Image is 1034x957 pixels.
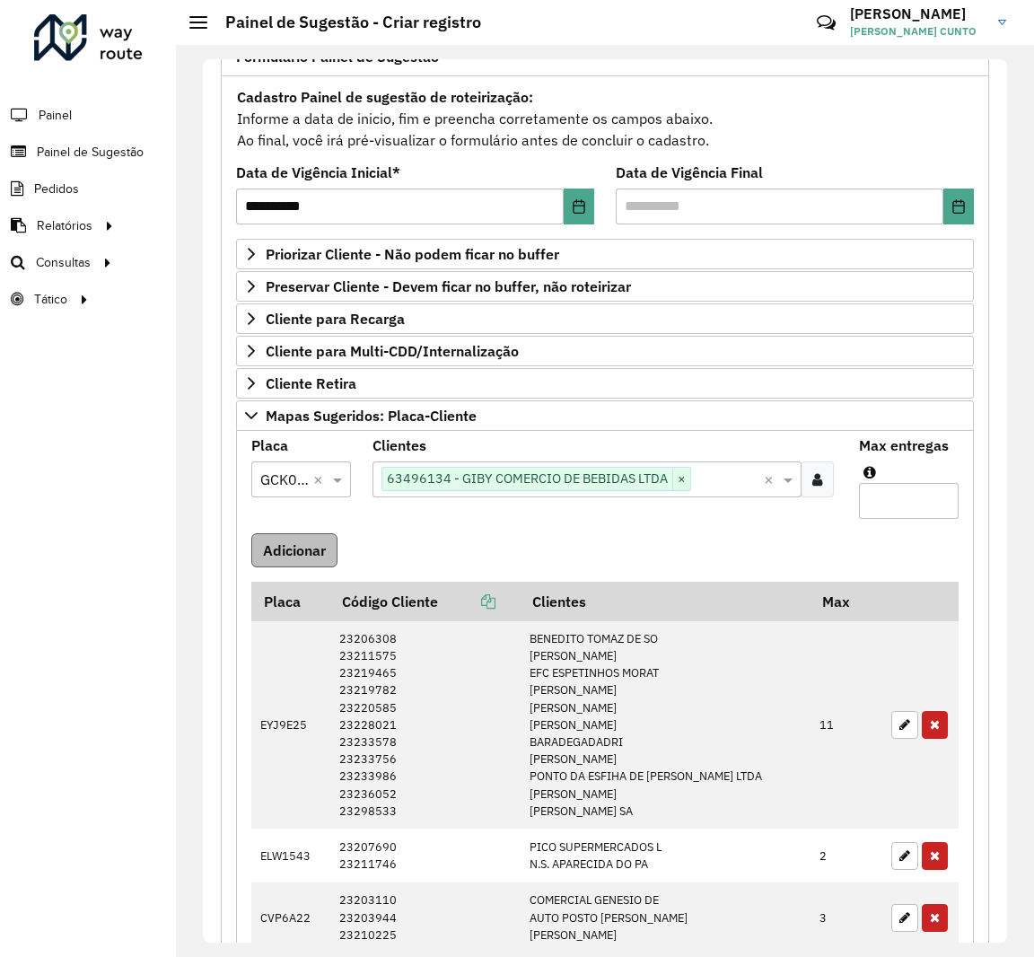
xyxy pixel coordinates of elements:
[236,49,439,64] span: Formulário Painel de Sugestão
[236,271,974,302] a: Preservar Cliente - Devem ficar no buffer, não roteirizar
[236,368,974,399] a: Cliente Retira
[251,882,329,953] td: CVP6A22
[329,620,520,829] td: 23206308 23211575 23219465 23219782 23220585 23228021 23233578 23233756 23233986 23236052 23298533
[863,465,876,479] em: Máximo de clientes que serão colocados na mesma rota com os clientes informados
[207,13,481,32] h2: Painel de Sugestão - Criar registro
[811,582,882,620] th: Max
[251,533,337,567] button: Adicionar
[266,376,356,391] span: Cliente Retira
[372,435,426,456] label: Clientes
[34,180,79,198] span: Pedidos
[36,253,91,272] span: Consultas
[236,85,974,152] div: Informe a data de inicio, fim e preencha corretamente os campos abaixo. Ao final, você irá pré-vi...
[329,829,520,882] td: 23207690 23211746
[237,88,533,106] strong: Cadastro Painel de sugestão de roteirização:
[811,882,882,953] td: 3
[236,162,400,183] label: Data de Vigência Inicial
[266,408,477,423] span: Mapas Sugeridos: Placa-Cliente
[672,469,690,490] span: ×
[266,344,519,358] span: Cliente para Multi-CDD/Internalização
[859,435,949,456] label: Max entregas
[236,239,974,269] a: Priorizar Cliente - Não podem ficar no buffer
[764,469,779,490] span: Clear all
[811,620,882,829] td: 11
[37,143,144,162] span: Painel de Sugestão
[438,593,495,610] a: Copiar
[251,582,329,620] th: Placa
[329,882,520,953] td: 23203110 23203944 23210225
[39,106,72,125] span: Painel
[236,400,974,431] a: Mapas Sugeridos: Placa-Cliente
[943,189,974,224] button: Choose Date
[329,582,520,620] th: Código Cliente
[520,829,810,882] td: PICO SUPERMERCADOS L N.S. APARECIDA DO PA
[266,279,631,294] span: Preservar Cliente - Devem ficar no buffer, não roteirizar
[520,882,810,953] td: COMERCIAL GENESIO DE AUTO POSTO [PERSON_NAME] [PERSON_NAME]
[251,435,288,456] label: Placa
[382,468,672,489] span: 63496134 - GIBY COMERCIO DE BEBIDAS LTDA
[236,336,974,366] a: Cliente para Multi-CDD/Internalização
[37,216,92,235] span: Relatórios
[313,469,329,490] span: Clear all
[616,162,763,183] label: Data de Vigência Final
[34,290,67,309] span: Tático
[266,312,405,326] span: Cliente para Recarga
[811,829,882,882] td: 2
[564,189,594,224] button: Choose Date
[251,829,329,882] td: ELW1543
[520,582,810,620] th: Clientes
[807,4,846,42] a: Contato Rápido
[236,303,974,334] a: Cliente para Recarga
[520,620,810,829] td: BENEDITO TOMAZ DE SO [PERSON_NAME] EFC ESPETINHOS MORAT [PERSON_NAME] [PERSON_NAME] [PERSON_NAME]...
[850,23,985,40] span: [PERSON_NAME] CUNTO
[266,247,559,261] span: Priorizar Cliente - Não podem ficar no buffer
[251,620,329,829] td: EYJ9E25
[850,5,985,22] h3: [PERSON_NAME]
